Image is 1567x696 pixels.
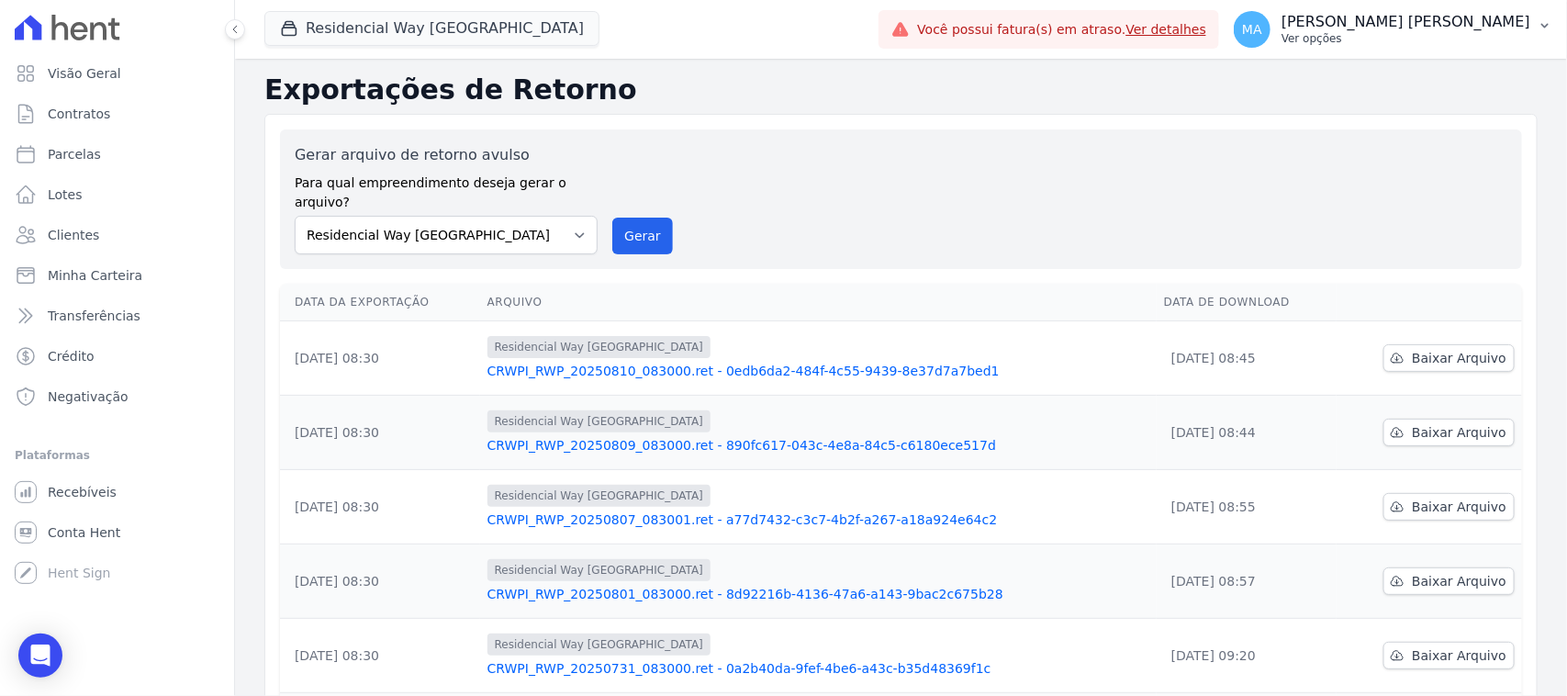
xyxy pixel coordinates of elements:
a: Conta Hent [7,514,227,551]
a: Contratos [7,95,227,132]
span: Baixar Arquivo [1412,423,1506,442]
td: [DATE] 08:30 [280,321,480,396]
a: Baixar Arquivo [1383,493,1515,521]
span: Lotes [48,185,83,204]
span: Transferências [48,307,140,325]
a: Baixar Arquivo [1383,419,1515,446]
a: CRWPI_RWP_20250731_083000.ret - 0a2b40da-9fef-4be6-a43c-b35d48369f1c [487,659,1149,678]
a: Baixar Arquivo [1383,344,1515,372]
td: [DATE] 08:57 [1157,544,1337,619]
a: Minha Carteira [7,257,227,294]
h2: Exportações de Retorno [264,73,1538,107]
a: CRWPI_RWP_20250809_083000.ret - 890fc617-043c-4e8a-84c5-c6180ece517d [487,436,1149,455]
td: [DATE] 09:20 [1157,619,1337,693]
span: MA [1242,23,1262,36]
span: Residencial Way [GEOGRAPHIC_DATA] [487,559,711,581]
p: [PERSON_NAME] [PERSON_NAME] [1282,13,1530,31]
a: CRWPI_RWP_20250807_083001.ret - a77d7432-c3c7-4b2f-a267-a18a924e64c2 [487,511,1149,529]
span: Baixar Arquivo [1412,572,1506,590]
th: Data de Download [1157,284,1337,321]
span: Contratos [48,105,110,123]
td: [DATE] 08:55 [1157,470,1337,544]
td: [DATE] 08:30 [280,396,480,470]
td: [DATE] 08:30 [280,619,480,693]
label: Gerar arquivo de retorno avulso [295,144,598,166]
a: CRWPI_RWP_20250810_083000.ret - 0edb6da2-484f-4c55-9439-8e37d7a7bed1 [487,362,1149,380]
span: Conta Hent [48,523,120,542]
span: Baixar Arquivo [1412,349,1506,367]
a: Transferências [7,297,227,334]
span: Residencial Way [GEOGRAPHIC_DATA] [487,336,711,358]
span: Você possui fatura(s) em atraso. [917,20,1206,39]
a: Parcelas [7,136,227,173]
span: Crédito [48,347,95,365]
td: [DATE] 08:44 [1157,396,1337,470]
td: [DATE] 08:45 [1157,321,1337,396]
a: CRWPI_RWP_20250801_083000.ret - 8d92216b-4136-47a6-a143-9bac2c675b28 [487,585,1149,603]
p: Ver opções [1282,31,1530,46]
div: Plataformas [15,444,219,466]
td: [DATE] 08:30 [280,544,480,619]
a: Recebíveis [7,474,227,511]
a: Visão Geral [7,55,227,92]
a: Clientes [7,217,227,253]
a: Baixar Arquivo [1383,642,1515,669]
th: Data da Exportação [280,284,480,321]
span: Baixar Arquivo [1412,646,1506,665]
span: Parcelas [48,145,101,163]
span: Baixar Arquivo [1412,498,1506,516]
label: Para qual empreendimento deseja gerar o arquivo? [295,166,598,212]
a: Crédito [7,338,227,375]
a: Ver detalhes [1126,22,1207,37]
span: Recebíveis [48,483,117,501]
button: MA [PERSON_NAME] [PERSON_NAME] Ver opções [1219,4,1567,55]
a: Lotes [7,176,227,213]
button: Residencial Way [GEOGRAPHIC_DATA] [264,11,599,46]
span: Minha Carteira [48,266,142,285]
span: Clientes [48,226,99,244]
td: [DATE] 08:30 [280,470,480,544]
div: Open Intercom Messenger [18,634,62,678]
a: Baixar Arquivo [1383,567,1515,595]
span: Negativação [48,387,129,406]
button: Gerar [612,218,673,254]
span: Residencial Way [GEOGRAPHIC_DATA] [487,485,711,507]
span: Visão Geral [48,64,121,83]
a: Negativação [7,378,227,415]
th: Arquivo [480,284,1157,321]
span: Residencial Way [GEOGRAPHIC_DATA] [487,634,711,656]
span: Residencial Way [GEOGRAPHIC_DATA] [487,410,711,432]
